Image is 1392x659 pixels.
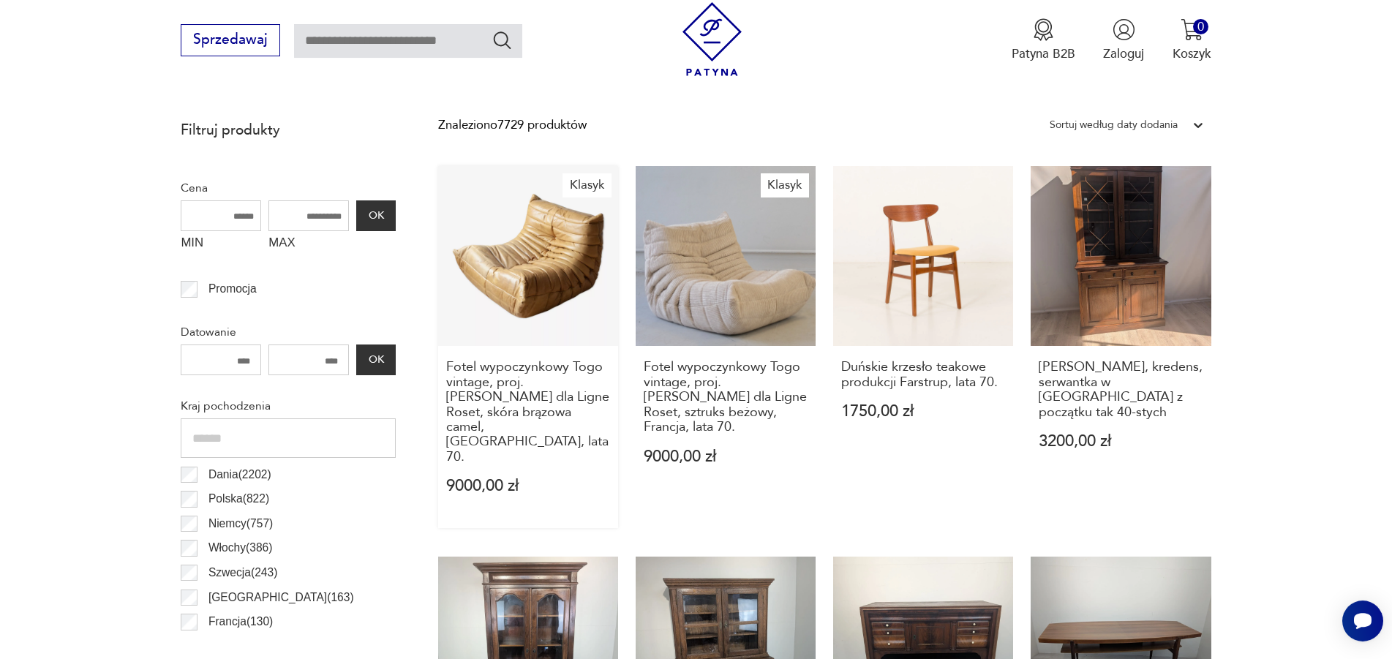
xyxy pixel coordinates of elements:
[1012,45,1075,62] p: Patyna B2B
[438,116,587,135] div: Znaleziono 7729 produktów
[268,231,349,259] label: MAX
[208,612,273,631] p: Francja ( 130 )
[644,360,808,434] h3: Fotel wypoczynkowy Togo vintage, proj. [PERSON_NAME] dla Ligne Roset, sztruks beżowy, Francja, la...
[644,449,808,464] p: 9000,00 zł
[208,588,354,607] p: [GEOGRAPHIC_DATA] ( 163 )
[841,404,1006,419] p: 1750,00 zł
[1012,18,1075,62] a: Ikona medaluPatyna B2B
[181,323,396,342] p: Datowanie
[1181,18,1203,41] img: Ikona koszyka
[1039,434,1203,449] p: 3200,00 zł
[1173,45,1211,62] p: Koszyk
[438,166,618,528] a: KlasykFotel wypoczynkowy Togo vintage, proj. M. Ducaroy dla Ligne Roset, skóra brązowa camel, Fra...
[492,29,513,50] button: Szukaj
[356,344,396,375] button: OK
[1342,600,1383,641] iframe: Smartsupp widget button
[1012,18,1075,62] button: Patyna B2B
[1031,166,1211,528] a: Witryna, kredens, serwantka w mahoniu z początku tak 40-stych[PERSON_NAME], kredens, serwantka w ...
[181,121,396,140] p: Filtruj produkty
[356,200,396,231] button: OK
[208,279,257,298] p: Promocja
[446,478,611,494] p: 9000,00 zł
[1103,45,1144,62] p: Zaloguj
[208,538,273,557] p: Włochy ( 386 )
[208,514,273,533] p: Niemcy ( 757 )
[208,637,273,656] p: Czechy ( 121 )
[1193,19,1208,34] div: 0
[1032,18,1055,41] img: Ikona medalu
[1050,116,1178,135] div: Sortuj według daty dodania
[841,360,1006,390] h3: Duńskie krzesło teakowe produkcji Farstrup, lata 70.
[181,396,396,415] p: Kraj pochodzenia
[208,563,278,582] p: Szwecja ( 243 )
[181,231,261,259] label: MIN
[181,178,396,197] p: Cena
[636,166,816,528] a: KlasykFotel wypoczynkowy Togo vintage, proj. M. Ducaroy dla Ligne Roset, sztruks beżowy, Francja,...
[675,2,749,76] img: Patyna - sklep z meblami i dekoracjami vintage
[1039,360,1203,420] h3: [PERSON_NAME], kredens, serwantka w [GEOGRAPHIC_DATA] z początku tak 40-stych
[1113,18,1135,41] img: Ikonka użytkownika
[208,489,269,508] p: Polska ( 822 )
[833,166,1013,528] a: Duńskie krzesło teakowe produkcji Farstrup, lata 70.Duńskie krzesło teakowe produkcji Farstrup, l...
[181,24,279,56] button: Sprzedawaj
[208,465,271,484] p: Dania ( 2202 )
[1103,18,1144,62] button: Zaloguj
[1173,18,1211,62] button: 0Koszyk
[181,35,279,47] a: Sprzedawaj
[446,360,611,464] h3: Fotel wypoczynkowy Togo vintage, proj. [PERSON_NAME] dla Ligne Roset, skóra brązowa camel, [GEOGR...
